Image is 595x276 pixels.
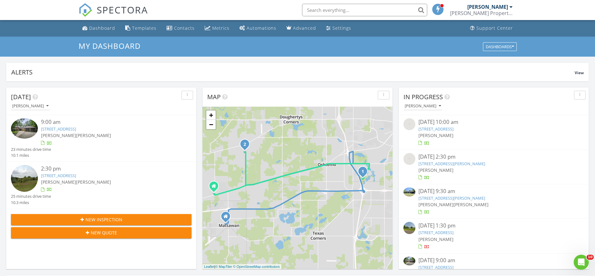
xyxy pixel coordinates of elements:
[403,118,584,146] a: [DATE] 10:00 am [STREET_ADDRESS] [PERSON_NAME]
[574,255,589,270] iframe: Intercom live chat
[403,187,584,215] a: [DATE] 9:30 am [STREET_ADDRESS][PERSON_NAME] [PERSON_NAME][PERSON_NAME]
[79,41,141,51] span: My Dashboard
[91,229,117,236] span: New Quote
[85,216,122,223] span: New Inspection
[11,93,31,101] span: [DATE]
[418,264,454,270] a: [STREET_ADDRESS]
[41,132,76,138] span: [PERSON_NAME]
[483,42,517,51] button: Dashboards
[575,70,584,75] span: View
[418,126,454,132] a: [STREET_ADDRESS]
[204,265,214,268] a: Leaflet
[403,118,415,130] img: streetview
[41,165,177,173] div: 2:30 pm
[247,25,276,31] div: Automations
[11,68,575,76] div: Alerts
[403,93,443,101] span: In Progress
[233,265,280,268] a: © OpenStreetMap contributors
[302,4,427,16] input: Search everything...
[362,170,364,174] i: 1
[206,120,216,129] a: Zoom out
[418,187,569,195] div: [DATE] 9:30 am
[123,23,159,34] a: Templates
[226,216,229,220] div: 57217 Murray St, Mattawan Michigan 49071
[203,264,281,269] div: |
[324,23,354,34] a: Settings
[41,173,76,178] a: [STREET_ADDRESS]
[467,4,508,10] div: [PERSON_NAME]
[80,23,118,34] a: Dashboard
[76,132,111,138] span: [PERSON_NAME]
[284,23,319,34] a: Advanced
[418,118,569,126] div: [DATE] 10:00 am
[418,153,569,161] div: [DATE] 2:30 pm
[164,23,197,34] a: Contacts
[486,44,514,49] div: Dashboards
[79,8,148,22] a: SPECTORA
[214,186,218,190] div: 50680 CR 652 , Mattawan MI 49071
[41,118,177,126] div: 9:00 am
[132,25,156,31] div: Templates
[476,25,513,31] div: Support Center
[418,236,454,242] span: [PERSON_NAME]
[41,179,76,185] span: [PERSON_NAME]
[11,102,50,110] button: [PERSON_NAME]
[468,23,515,34] a: Support Center
[79,3,92,17] img: The Best Home Inspection Software - Spectora
[454,202,489,207] span: [PERSON_NAME]
[11,118,192,158] a: 9:00 am [STREET_ADDRESS] [PERSON_NAME][PERSON_NAME] 23 minutes drive time 10.1 miles
[212,25,229,31] div: Metrics
[363,171,367,175] div: 3801 Songbird Ln, Kalamazoo, MI 49008
[418,161,485,166] a: [STREET_ADDRESS][PERSON_NAME]
[11,200,51,206] div: 10.3 miles
[12,104,49,108] div: [PERSON_NAME]
[207,93,221,101] span: Map
[202,23,232,34] a: Metrics
[403,222,584,250] a: [DATE] 1:30 pm [STREET_ADDRESS] [PERSON_NAME]
[403,102,442,110] button: [PERSON_NAME]
[418,202,454,207] span: [PERSON_NAME]
[41,126,76,132] a: [STREET_ADDRESS]
[215,265,232,268] a: © MapTiler
[11,214,192,225] button: New Inspection
[11,165,192,206] a: 2:30 pm [STREET_ADDRESS] [PERSON_NAME][PERSON_NAME] 25 minutes drive time 10.3 miles
[11,118,38,139] img: 9354177%2Fcover_photos%2FKeFrKnFbZWUrGoy2SvpD%2Fsmall.jpg
[418,167,454,173] span: [PERSON_NAME]
[11,193,51,199] div: 25 minutes drive time
[403,187,415,197] img: 9354777%2Fcover_photos%2FktwS0CTlByd0FVZ6k6AV%2Fsmall.jpg
[587,255,594,260] span: 10
[418,230,454,235] a: [STREET_ADDRESS]
[244,142,246,147] i: 2
[206,110,216,120] a: Zoom in
[97,3,148,16] span: SPECTORA
[403,222,415,234] img: streetview
[403,153,584,181] a: [DATE] 2:30 pm [STREET_ADDRESS][PERSON_NAME] [PERSON_NAME]
[418,257,569,264] div: [DATE] 9:00 am
[450,10,513,16] div: Baker Property Inspections
[89,25,115,31] div: Dashboard
[11,165,38,192] img: streetview
[418,132,454,138] span: [PERSON_NAME]
[11,146,51,152] div: 23 minutes drive time
[11,152,51,158] div: 10.1 miles
[293,25,316,31] div: Advanced
[76,179,111,185] span: [PERSON_NAME]
[403,257,415,266] img: 9354177%2Fcover_photos%2FKeFrKnFbZWUrGoy2SvpD%2Fsmall.jpg
[418,222,569,230] div: [DATE] 1:30 pm
[405,104,441,108] div: [PERSON_NAME]
[418,195,485,201] a: [STREET_ADDRESS][PERSON_NAME]
[174,25,195,31] div: Contacts
[245,144,249,148] div: 41150 22nd St, Mattawan, MI 49071
[332,25,351,31] div: Settings
[11,227,192,238] button: New Quote
[403,153,415,165] img: streetview
[237,23,279,34] a: Automations (Basic)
